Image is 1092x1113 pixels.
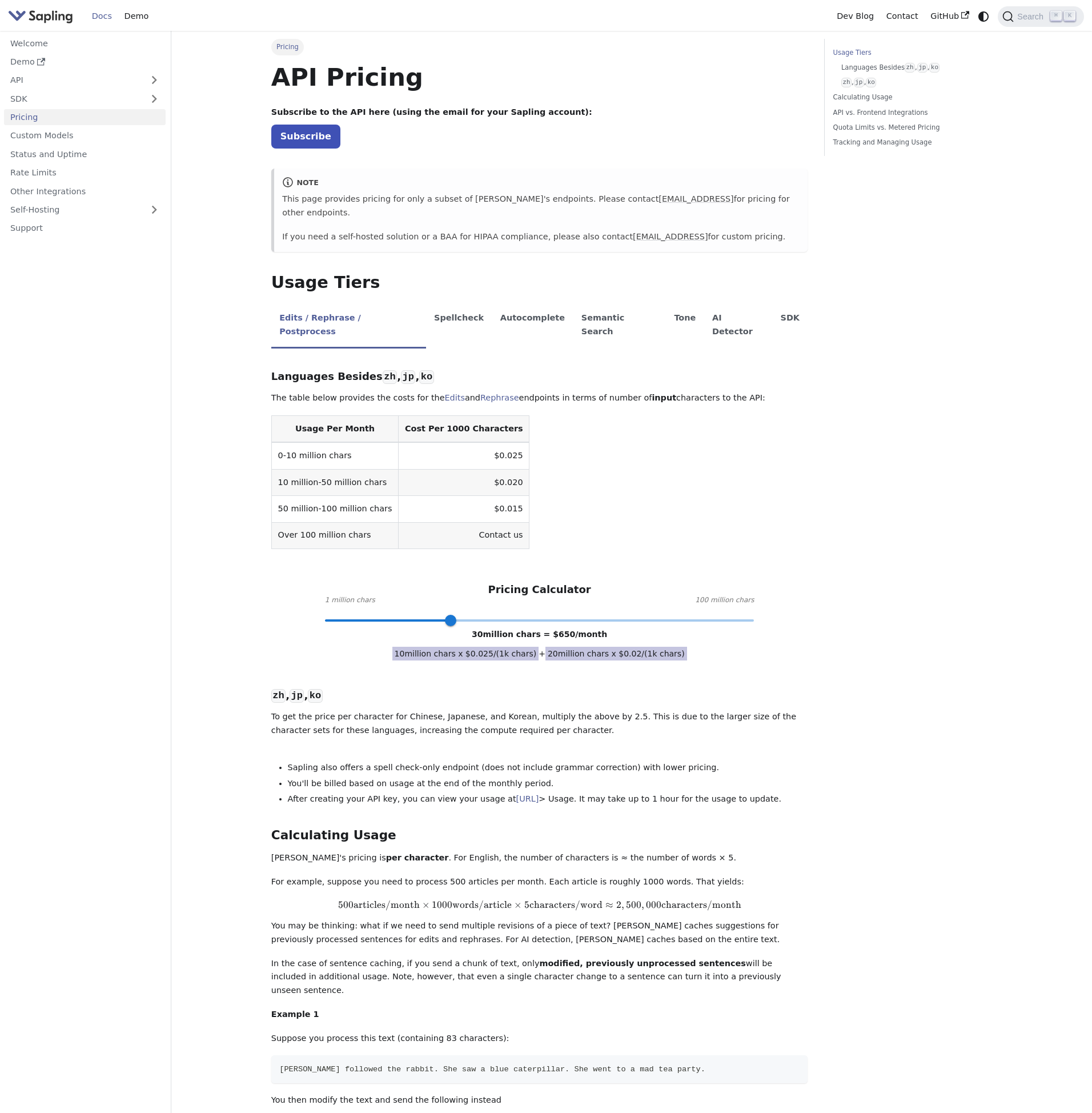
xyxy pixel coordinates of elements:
[399,496,529,522] td: $0.015
[271,370,808,383] h3: Languages Besides , ,
[399,442,529,469] td: $0.025
[833,47,988,58] a: Usage Tiers
[271,875,808,889] p: For example, suppose you need to process 500 articles per month. Each article is roughly 1000 wor...
[8,8,77,25] a: Sapling.ai
[401,370,415,384] code: jp
[271,416,398,443] th: Usage Per Month
[392,647,539,660] span: 10 million chars x $ 0.025 /(1k chars)
[271,273,808,293] h2: Usage Tiers
[480,393,519,402] a: Rephrase
[288,777,808,791] li: You'll be billed based on usage at the end of the monthly period.
[616,899,621,911] span: 2
[143,90,166,107] button: Expand sidebar category 'SDK'
[143,72,166,89] button: Expand sidebar category 'API'
[514,899,522,911] span: ×
[271,107,592,117] strong: Subscribe to the API here (using the email for your Sapling account):
[282,177,800,190] div: note
[605,899,613,911] span: ≈
[271,442,398,469] td: 0-10 million chars
[666,303,704,349] li: Tone
[338,899,354,911] span: 500
[271,391,808,405] p: The table below provides the costs for the and endpoints in terms of number of characters to the ...
[271,1032,808,1046] p: Suppose you process this text (containing 83 characters):
[4,72,143,89] a: API
[271,62,808,93] h1: API Pricing
[492,303,573,349] li: Autocomplete
[1050,11,1062,21] kbd: ⌘
[516,794,539,803] a: [URL]
[841,77,984,88] a: zh,jp,ko
[704,303,773,349] li: AI Detector
[271,710,808,738] p: To get the price per character for Chinese, Japanese, and Korean, multiply the above by 2.5. This...
[271,828,808,843] h2: Calculating Usage
[354,899,420,911] span: articles/month
[695,595,754,606] span: 100 million chars
[659,194,733,203] a: [EMAIL_ADDRESS]
[929,63,940,73] code: ko
[866,78,876,87] code: ko
[383,370,397,384] code: zh
[998,6,1083,27] button: Search (Command+K)
[633,232,708,241] a: [EMAIL_ADDRESS]
[833,107,988,118] a: API vs. Frontend Integrations
[4,127,166,144] a: Custom Models
[308,689,322,703] code: ko
[271,496,398,522] td: 50 million-100 million chars
[975,8,992,25] button: Switch between dark and light mode (currently system mode)
[4,220,166,237] a: Support
[830,7,880,25] a: Dev Blog
[524,899,529,911] span: 5
[545,647,687,660] span: 20 million chars x $ 0.02 /(1k chars)
[646,899,661,911] span: 000
[452,899,512,911] span: words/article
[271,957,808,998] p: In the case of sentence caching, if you send a chunk of text, only will be included in additional...
[661,899,741,911] span: characters/month
[271,39,304,55] span: Pricing
[399,522,529,549] td: Contact us
[621,899,624,911] span: ,
[539,959,745,968] strong: modified, previously unprocessed sentences
[271,689,808,702] h3: , ,
[432,899,452,911] span: 1000
[854,78,864,87] code: jp
[271,303,426,349] li: Edits / Rephrase / Postprocess
[279,1065,705,1074] span: [PERSON_NAME] followed the rabbit. She saw a blue caterpillar. She went to a mad tea party.
[290,689,304,703] code: jp
[539,649,545,658] span: +
[271,39,808,55] nav: Breadcrumbs
[399,469,529,495] td: $0.020
[772,303,808,349] li: SDK
[8,8,73,25] img: Sapling.ai
[288,792,808,806] li: After creating your API key, you can view your usage at > Usage. It may take up to 1 hour for the...
[488,583,591,596] h3: Pricing Calculator
[833,122,988,133] a: Quota Limits vs. Metered Pricing
[841,62,984,73] a: Languages Besideszh,jp,ko
[282,230,800,244] p: If you need a self-hosted solution or a BAA for HIPAA compliance, please also contact for custom ...
[426,303,492,349] li: Spellcheck
[833,137,988,148] a: Tracking and Managing Usage
[4,54,166,70] a: Demo
[652,393,676,402] strong: input
[1064,11,1075,21] kbd: K
[86,7,118,25] a: Docs
[1014,12,1050,21] span: Search
[905,63,915,73] code: zh
[529,899,603,911] span: characters/word
[4,109,166,126] a: Pricing
[4,90,143,107] a: SDK
[880,7,925,25] a: Contact
[271,1094,808,1107] p: You then modify the text and send the following instead
[4,146,166,162] a: Status and Uptime
[271,689,286,703] code: zh
[472,630,607,639] span: 30 million chars = $ 650 /month
[833,92,988,103] a: Calculating Usage
[271,919,808,947] p: You may be thinking: what if we need to send multiple revisions of a piece of text? [PERSON_NAME]...
[399,416,529,443] th: Cost Per 1000 Characters
[626,899,641,911] span: 500
[641,899,644,911] span: ,
[422,899,430,911] span: ×
[924,7,975,25] a: GitHub
[271,851,808,865] p: [PERSON_NAME]'s pricing is . For English, the number of characters is ≈ the number of words × 5.
[419,370,433,384] code: ko
[917,63,928,73] code: jp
